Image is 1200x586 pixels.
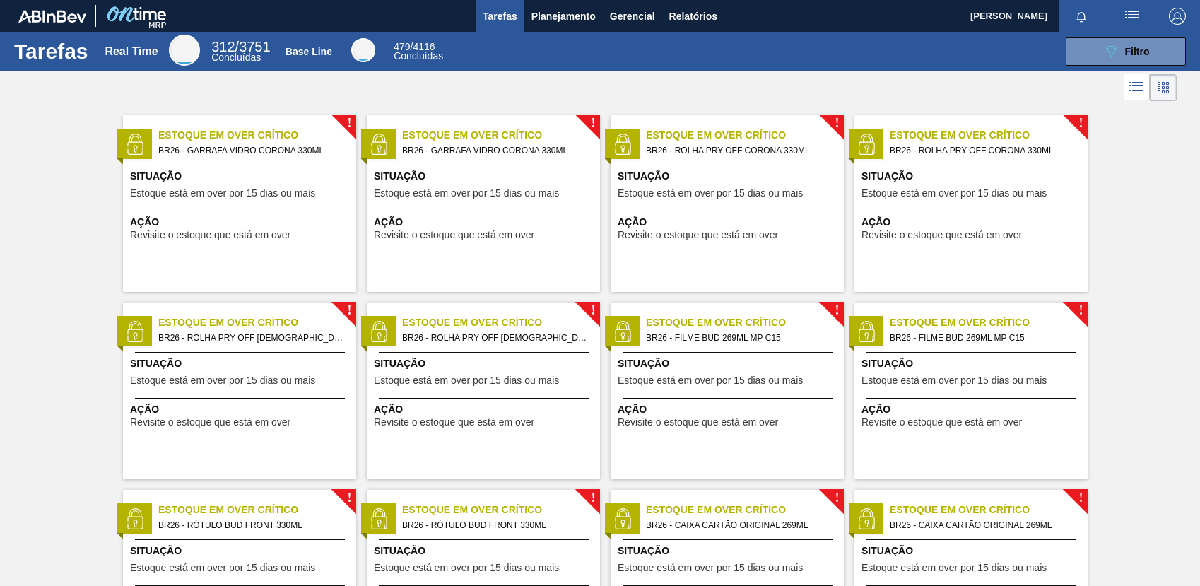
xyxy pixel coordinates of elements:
[483,8,517,25] span: Tarefas
[618,230,778,240] span: Revisite o estoque que está em over
[646,517,833,533] span: BR26 - CAIXA CARTÃO ORIGINAL 269ML
[890,330,1076,346] span: BR26 - FILME BUD 269ML MP C15
[374,402,596,417] span: Ação
[890,503,1088,517] span: Estoque em Over Crítico
[890,128,1088,143] span: Estoque em Over Crítico
[368,321,389,342] img: status
[374,417,534,428] span: Revisite o estoque que está em over
[105,45,158,58] div: Real Time
[374,188,559,199] span: Estoque está em over por 15 dias ou mais
[591,305,595,316] span: !
[286,46,332,57] div: Base Line
[158,143,345,158] span: BR26 - GARRAFA VIDRO CORONA 330ML
[211,52,261,63] span: Concluídas
[1125,46,1150,57] span: Filtro
[618,402,840,417] span: Ação
[368,508,389,529] img: status
[669,8,717,25] span: Relatórios
[402,503,600,517] span: Estoque em Over Crítico
[856,508,877,529] img: status
[618,215,840,230] span: Ação
[618,375,803,386] span: Estoque está em over por 15 dias ou mais
[158,503,356,517] span: Estoque em Over Crítico
[211,39,235,54] span: 312
[890,517,1076,533] span: BR26 - CAIXA CARTÃO ORIGINAL 269ML
[1169,8,1186,25] img: Logout
[646,330,833,346] span: BR26 - FILME BUD 269ML MP C15
[861,169,1084,184] span: Situação
[130,417,290,428] span: Revisite o estoque que está em over
[130,544,353,558] span: Situação
[861,563,1047,573] span: Estoque está em over por 15 dias ou mais
[374,375,559,386] span: Estoque está em over por 15 dias ou mais
[124,134,146,155] img: status
[402,143,589,158] span: BR26 - GARRAFA VIDRO CORONA 330ML
[130,215,353,230] span: Ação
[158,517,345,533] span: BR26 - RÓTULO BUD FRONT 330ML
[1059,6,1104,26] button: Notificações
[861,402,1084,417] span: Ação
[374,356,596,371] span: Situação
[1066,37,1186,66] button: Filtro
[835,118,839,129] span: !
[861,188,1047,199] span: Estoque está em over por 15 dias ou mais
[130,169,353,184] span: Situação
[1078,493,1083,503] span: !
[1124,8,1141,25] img: userActions
[211,39,270,54] span: / 3751
[531,8,596,25] span: Planejamento
[347,118,351,129] span: !
[1078,305,1083,316] span: !
[612,134,633,155] img: status
[394,50,443,61] span: Concluídas
[618,356,840,371] span: Situação
[374,563,559,573] span: Estoque está em over por 15 dias ou mais
[130,188,315,199] span: Estoque está em over por 15 dias ou mais
[646,128,844,143] span: Estoque em Over Crítico
[211,41,270,62] div: Real Time
[347,305,351,316] span: !
[18,10,86,23] img: TNhmsLtSVTkK8tSr43FrP2fwEKptu5GPRR3wAAAABJRU5ErkJggg==
[591,493,595,503] span: !
[158,315,356,330] span: Estoque em Over Crítico
[374,169,596,184] span: Situação
[374,215,596,230] span: Ação
[861,417,1022,428] span: Revisite o estoque que está em over
[130,230,290,240] span: Revisite o estoque que está em over
[1150,74,1177,101] div: Visão em Cards
[14,43,88,59] h1: Tarefas
[861,230,1022,240] span: Revisite o estoque que está em over
[130,402,353,417] span: Ação
[1124,74,1150,101] div: Visão em Lista
[861,215,1084,230] span: Ação
[612,321,633,342] img: status
[351,38,375,62] div: Base Line
[646,143,833,158] span: BR26 - ROLHA PRY OFF CORONA 330ML
[646,503,844,517] span: Estoque em Over Crítico
[618,188,803,199] span: Estoque está em over por 15 dias ou mais
[402,517,589,533] span: BR26 - RÓTULO BUD FRONT 330ML
[374,544,596,558] span: Situação
[130,563,315,573] span: Estoque está em over por 15 dias ou mais
[1078,118,1083,129] span: !
[158,128,356,143] span: Estoque em Over Crítico
[618,417,778,428] span: Revisite o estoque que está em over
[402,330,589,346] span: BR26 - ROLHA PRY OFF BRAHMA DUPLO MALTE 300ML
[158,330,345,346] span: BR26 - ROLHA PRY OFF BRAHMA DUPLO MALTE 300ML
[835,493,839,503] span: !
[124,321,146,342] img: status
[591,118,595,129] span: !
[861,544,1084,558] span: Situação
[169,35,200,66] div: Real Time
[618,544,840,558] span: Situação
[130,375,315,386] span: Estoque está em over por 15 dias ou mais
[856,321,877,342] img: status
[856,134,877,155] img: status
[394,41,435,52] span: / 4116
[374,230,534,240] span: Revisite o estoque que está em over
[347,493,351,503] span: !
[861,375,1047,386] span: Estoque está em over por 15 dias ou mais
[618,169,840,184] span: Situação
[890,315,1088,330] span: Estoque em Over Crítico
[646,315,844,330] span: Estoque em Over Crítico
